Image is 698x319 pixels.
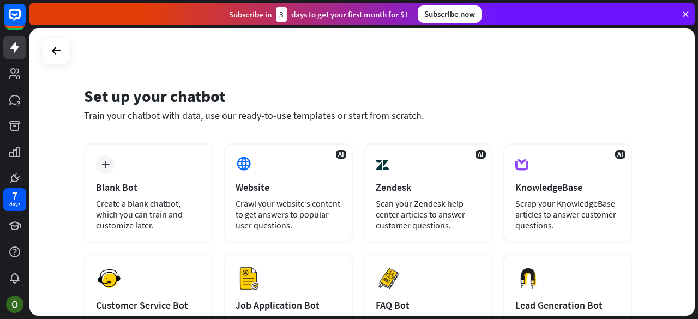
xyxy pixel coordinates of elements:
a: 7 days [3,188,26,211]
div: 7 [12,191,17,201]
div: 3 [276,7,287,22]
div: Subscribe in days to get your first month for $1 [229,7,409,22]
div: days [9,201,20,208]
div: Subscribe now [418,5,482,23]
